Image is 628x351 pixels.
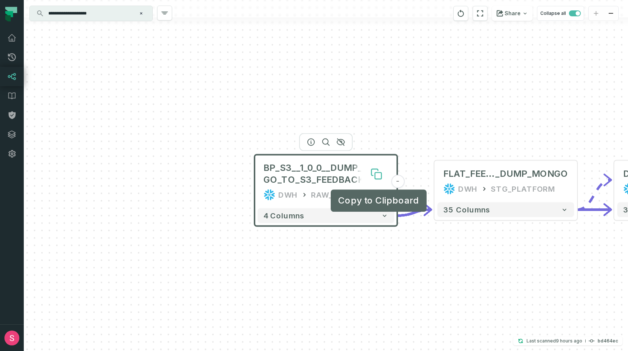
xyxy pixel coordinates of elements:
[577,180,611,209] g: Edge from 6231c9b53a30007aefa043eeb02167db to ad8cd13996231be4bbe7621e64c0964e
[527,337,582,345] p: Last scanned
[443,205,490,214] span: 35 columns
[556,338,582,344] relative-time: Oct 6, 2025, 5:31 AM GMT+3
[263,162,388,186] span: BP_S3__1_0_0__DUMP_MONGO_TO_S3_FEEDBACK
[391,175,404,188] button: -
[311,189,376,201] div: RAW_PLATFORM
[458,183,478,195] div: DWH
[263,211,304,220] span: 4 columns
[278,189,298,201] div: DWH
[137,10,145,17] button: Clear search query
[443,168,495,180] span: FLAT_FEEDBACK
[495,168,568,180] span: _DUMP_MONGO
[4,331,19,345] img: avatar of Sharon Haviv Kvit
[443,168,568,180] div: FLAT_FEEDBACK_DUMP_MONGO
[603,6,618,21] button: zoom out
[598,339,618,343] h4: bd464ec
[331,189,427,212] div: Copy to Clipboard
[537,6,584,21] button: Collapse all
[492,6,532,21] button: Share
[513,337,622,345] button: Last scanned[DATE] 5:31:07 AMbd464ec
[397,209,431,215] g: Edge from b998cb8c618c90602a4f6f7d248514bd to 6231c9b53a30007aefa043eeb02167db
[491,183,556,195] div: STG_PLATFORM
